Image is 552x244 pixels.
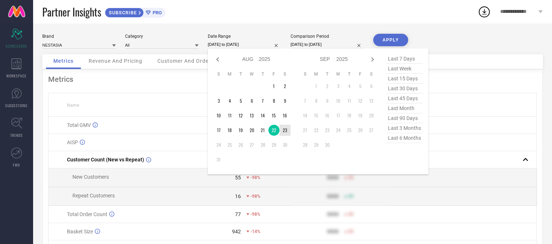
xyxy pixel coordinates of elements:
[386,74,423,84] span: last 15 days
[322,71,333,77] th: Tuesday
[224,71,235,77] th: Monday
[311,81,322,92] td: Mon Sep 01 2025
[348,175,353,180] span: 50
[257,125,268,136] td: Thu Aug 21 2025
[348,212,353,217] span: 50
[67,103,79,108] span: Name
[13,162,20,168] span: FWD
[213,125,224,136] td: Sun Aug 17 2025
[344,95,355,106] td: Thu Sep 11 2025
[300,71,311,77] th: Sunday
[355,71,366,77] th: Friday
[366,81,377,92] td: Sat Sep 06 2025
[300,139,311,150] td: Sun Sep 28 2025
[279,81,291,92] td: Sat Aug 02 2025
[478,5,491,18] div: Open download list
[257,110,268,121] td: Thu Aug 14 2025
[72,193,115,199] span: Repeat Customers
[10,132,23,138] span: TRENDS
[366,125,377,136] td: Sat Sep 27 2025
[344,81,355,92] td: Thu Sep 04 2025
[268,71,279,77] th: Friday
[246,125,257,136] td: Wed Aug 20 2025
[386,84,423,94] span: last 30 days
[7,73,27,79] span: WORKSPACE
[42,34,116,39] div: Brand
[246,139,257,150] td: Wed Aug 27 2025
[235,211,241,217] div: 77
[279,139,291,150] td: Sat Aug 30 2025
[355,95,366,106] td: Fri Sep 12 2025
[224,125,235,136] td: Mon Aug 18 2025
[311,110,322,121] td: Mon Sep 15 2025
[322,125,333,136] td: Tue Sep 23 2025
[333,95,344,106] td: Wed Sep 10 2025
[257,95,268,106] td: Thu Aug 07 2025
[333,71,344,77] th: Wednesday
[213,139,224,150] td: Sun Aug 24 2025
[257,71,268,77] th: Thursday
[250,229,260,234] span: -14%
[386,54,423,64] span: last 7 days
[291,34,364,39] div: Comparison Period
[67,229,93,234] span: Basket Size
[373,34,408,46] button: APPLY
[279,95,291,106] td: Sat Aug 09 2025
[268,81,279,92] td: Fri Aug 01 2025
[333,125,344,136] td: Wed Sep 24 2025
[246,71,257,77] th: Wednesday
[348,229,353,234] span: 50
[344,71,355,77] th: Thursday
[157,58,214,64] span: Customer And Orders
[348,194,353,199] span: 50
[344,125,355,136] td: Thu Sep 25 2025
[208,41,281,48] input: Select date range
[257,139,268,150] td: Thu Aug 28 2025
[67,122,91,128] span: Total GMV
[366,110,377,121] td: Sat Sep 20 2025
[213,154,224,165] td: Sun Aug 31 2025
[72,174,109,180] span: New Customers
[213,55,222,64] div: Previous month
[279,110,291,121] td: Sat Aug 16 2025
[333,81,344,92] td: Wed Sep 03 2025
[311,139,322,150] td: Mon Sep 29 2025
[246,95,257,106] td: Wed Aug 06 2025
[268,110,279,121] td: Fri Aug 15 2025
[67,157,144,163] span: Customer Count (New vs Repeat)
[235,110,246,121] td: Tue Aug 12 2025
[224,139,235,150] td: Mon Aug 25 2025
[300,125,311,136] td: Sun Sep 21 2025
[268,139,279,150] td: Fri Aug 29 2025
[355,81,366,92] td: Fri Sep 05 2025
[235,193,241,199] div: 16
[279,71,291,77] th: Saturday
[125,34,199,39] div: Category
[333,110,344,121] td: Wed Sep 17 2025
[300,95,311,106] td: Sun Sep 07 2025
[151,10,162,15] span: PRO
[250,212,260,217] span: -98%
[6,43,28,49] span: SCORECARDS
[322,139,333,150] td: Tue Sep 30 2025
[213,95,224,106] td: Sun Aug 03 2025
[105,10,139,15] span: SUBSCRIBE
[67,139,78,145] span: AISP
[322,81,333,92] td: Tue Sep 02 2025
[6,103,28,108] span: SUGGESTIONS
[213,110,224,121] td: Sun Aug 10 2025
[235,125,246,136] td: Tue Aug 19 2025
[42,4,101,19] span: Partner Insights
[250,194,260,199] span: -98%
[322,95,333,106] td: Tue Sep 09 2025
[105,6,165,18] a: SUBSCRIBEPRO
[300,110,311,121] td: Sun Sep 14 2025
[235,95,246,106] td: Tue Aug 05 2025
[386,103,423,113] span: last month
[386,133,423,143] span: last 6 months
[327,175,339,181] div: 9999
[386,113,423,123] span: last 90 days
[311,95,322,106] td: Mon Sep 08 2025
[268,95,279,106] td: Fri Aug 08 2025
[327,211,339,217] div: 9999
